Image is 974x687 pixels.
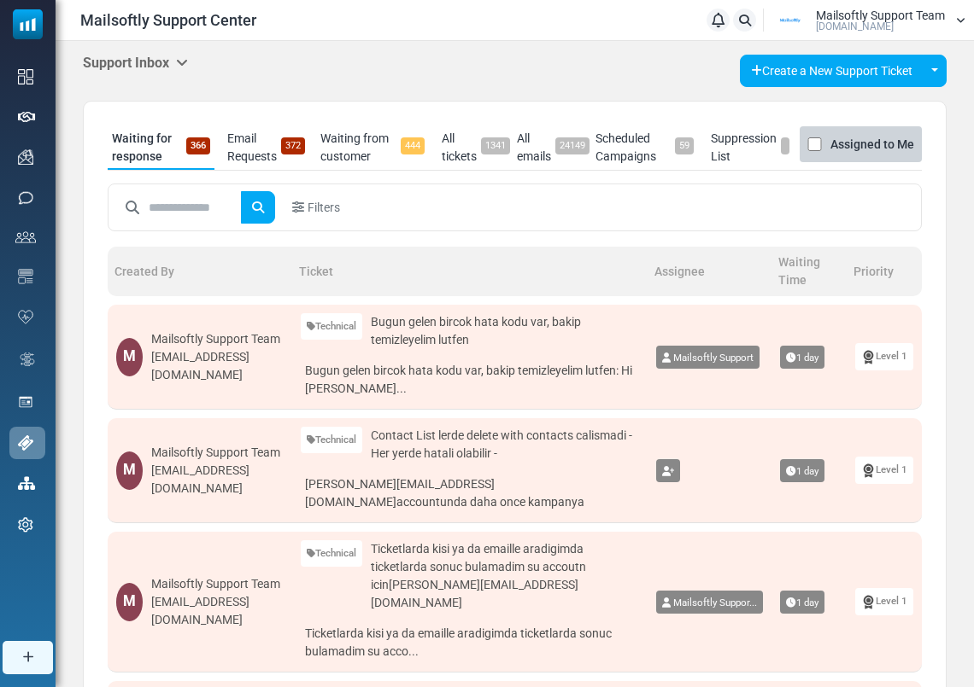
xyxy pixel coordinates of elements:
[780,591,824,614] span: 1 day
[591,125,698,170] a: Scheduled Campaigns59
[292,247,648,296] th: Ticket
[18,69,33,84] img: dashboard-icon.svg
[780,346,824,370] span: 1 day
[656,591,763,614] a: Mailsoftly Suppor...
[15,231,36,243] img: contacts-icon.svg
[80,9,256,32] span: Mailsoftly Support Center
[301,471,639,514] a: [PERSON_NAME][EMAIL_ADDRESS][DOMAIN_NAME]accountunda daha once kampanya gonderilmemis bi...
[855,343,913,370] a: Level 1
[151,462,284,498] div: [EMAIL_ADDRESS][DOMAIN_NAME]
[772,247,847,296] th: Waiting Time
[371,313,640,349] span: Bugun gelen bircok hata kodu var, bakip temizleyelim lutfen
[151,593,284,629] div: [EMAIL_ADDRESS][DOMAIN_NAME]
[371,427,640,463] span: Contact List lerde delete with contacts calismadi - Her yerde hatali olabilir -
[316,125,429,170] a: Waiting from customer444
[18,269,33,284] img: email-templates-icon.svg
[151,330,284,348] div: Mailsoftly Support Team
[769,8,965,33] a: User Logo Mailsoftly Support Team [DOMAIN_NAME]
[675,137,694,154] span: 59
[301,313,362,340] a: Technical
[18,435,33,451] img: support-icon-active.svg
[116,451,143,490] div: M
[18,149,33,165] img: campaigns-icon.png
[816,21,894,32] span: [DOMAIN_NAME]
[301,358,639,400] a: Bugun gelen bircok hata kodu var, bakip temizleyelim lutfen: Hi [PERSON_NAME]...
[481,137,510,154] span: 1341
[740,55,924,87] a: Create a New Support Ticket
[301,427,362,453] a: Technical
[108,247,292,296] th: Created By
[371,540,640,612] span: Ticketlarda kisi ya da emaille aradigimda ticketlarda sonuc bulamadim su accoutn icin [PERSON_NAM...
[769,8,812,33] img: User Logo
[223,125,308,170] a: Email Requests372
[116,338,143,376] div: M
[673,352,754,364] span: Mailsoftly Support
[401,137,425,154] span: 444
[855,588,913,614] a: Level 1
[186,137,210,154] span: 366
[151,575,284,593] div: Mailsoftly Support Team
[437,125,504,170] a: All tickets1341
[13,9,43,39] img: mailsoftly_icon_blue_white.svg
[673,597,757,608] span: Mailsoftly Suppor...
[108,125,214,170] a: Waiting for response366
[18,350,37,370] img: workflow.svg
[18,394,33,410] img: landing_pages.svg
[301,620,639,663] a: Ticketlarda kisi ya da emaille aradigimda ticketlarda sonuc bulamadim su acco...
[780,459,824,483] span: 1 day
[83,55,188,71] h5: Support Inbox
[648,247,772,296] th: Assignee
[281,137,305,154] span: 372
[151,348,284,384] div: [EMAIL_ADDRESS][DOMAIN_NAME]
[513,125,583,170] a: All emails24149
[555,137,590,154] span: 24149
[301,540,362,567] a: Technical
[847,247,922,296] th: Priority
[855,457,913,483] a: Level 1
[116,583,143,621] div: M
[18,190,33,206] img: sms-icon.png
[151,444,284,462] div: Mailsoftly Support Team
[707,125,791,170] a: Suppression List
[830,134,914,154] label: Assigned to Me
[816,9,945,21] span: Mailsoftly Support Team
[18,310,33,323] img: domain-health-icon.svg
[308,199,340,217] span: Filters
[18,517,33,533] img: settings-icon.svg
[656,346,760,370] a: Mailsoftly Support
